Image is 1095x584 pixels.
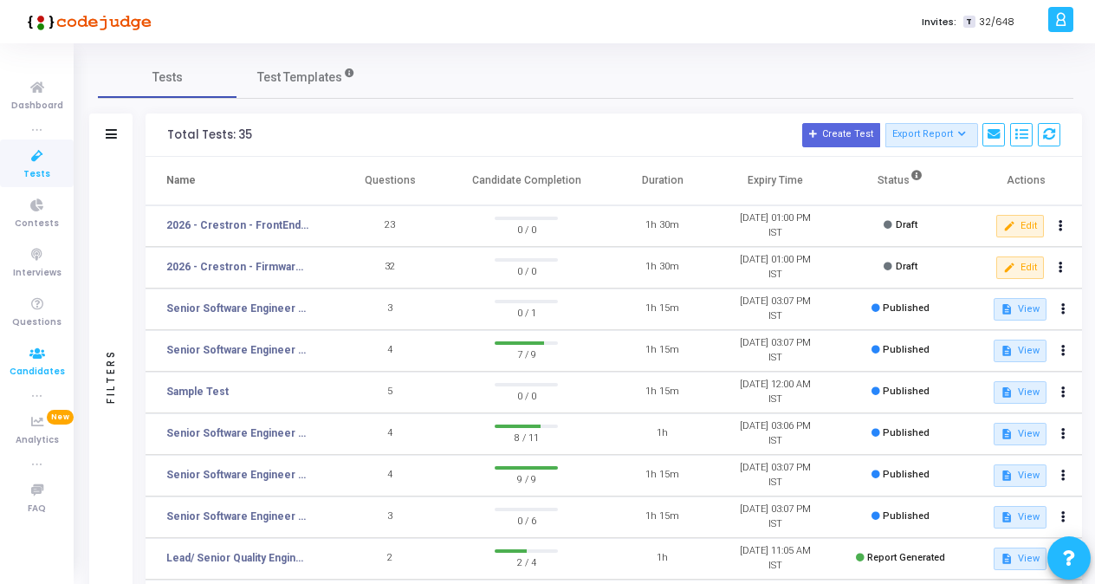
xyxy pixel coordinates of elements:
td: 1h 15m [606,330,719,372]
span: 0 / 0 [495,386,557,404]
span: 32/648 [979,15,1014,29]
span: 8 / 11 [495,428,557,445]
mat-icon: description [1001,428,1013,440]
td: 4 [334,330,446,372]
button: Edit [996,215,1044,237]
div: Total Tests: 35 [167,128,252,142]
span: Dashboard [11,99,63,114]
td: [DATE] 03:07 PM IST [719,330,832,372]
span: 0 / 0 [495,262,557,279]
a: Lead/ Senior Quality Engineer Test 8 [166,550,308,566]
th: Questions [334,157,446,205]
span: Tests [23,167,50,182]
button: View [994,464,1046,487]
button: View [994,423,1046,445]
span: Candidates [10,365,65,380]
span: Questions [12,315,62,330]
mat-icon: description [1001,345,1013,357]
a: Senior Software Engineer Test C [166,425,308,441]
button: Export Report [885,123,978,147]
mat-icon: description [1001,511,1013,523]
a: 2026 - Crestron - Firmware - Coding Test [166,259,308,275]
button: View [994,506,1046,529]
mat-icon: description [1001,553,1013,565]
span: Report Generated [867,552,945,563]
td: 4 [334,455,446,496]
th: Status [833,157,969,205]
a: Senior Software Engineer Test A [166,509,308,524]
button: View [994,548,1046,570]
span: Published [883,344,930,355]
td: 1h 15m [606,372,719,413]
td: 1h 30m [606,205,719,247]
a: Sample Test [166,384,229,399]
span: Published [883,386,930,397]
td: 32 [334,247,446,289]
th: Name [146,157,334,205]
img: logo [22,4,152,39]
td: 4 [334,413,446,455]
span: 2 / 4 [495,553,557,570]
span: Published [883,427,930,438]
td: [DATE] 12:00 AM IST [719,372,832,413]
td: 1h 30m [606,247,719,289]
span: T [963,16,975,29]
button: View [994,298,1046,321]
a: Senior Software Engineer Test D [166,342,308,358]
mat-icon: description [1001,470,1013,482]
span: Published [883,510,930,522]
span: Draft [896,219,917,230]
a: 2026 - Crestron - FrontEnd Dev - Coding Test [166,217,308,233]
button: View [994,381,1046,404]
span: 0 / 1 [495,303,557,321]
td: [DATE] 01:00 PM IST [719,247,832,289]
th: Candidate Completion [446,157,606,205]
span: 9 / 9 [495,470,557,487]
th: Expiry Time [719,157,832,205]
td: [DATE] 11:05 AM IST [719,538,832,580]
span: FAQ [28,502,46,516]
span: Test Templates [257,68,342,87]
td: [DATE] 03:07 PM IST [719,289,832,330]
span: New [47,410,74,425]
td: 1h [606,413,719,455]
th: Actions [969,157,1082,205]
button: Create Test [802,123,880,147]
span: Published [883,302,930,314]
span: Contests [15,217,59,231]
td: 2 [334,538,446,580]
mat-icon: edit [1003,220,1015,232]
span: 0 / 6 [495,511,557,529]
a: Senior Software Engineer Test E [166,301,308,316]
td: [DATE] 03:06 PM IST [719,413,832,455]
td: 1h [606,538,719,580]
span: Draft [896,261,917,272]
span: Tests [152,68,183,87]
td: [DATE] 03:07 PM IST [719,455,832,496]
label: Invites: [922,15,956,29]
div: Filters [103,281,119,471]
span: Interviews [13,266,62,281]
td: 1h 15m [606,455,719,496]
td: 1h 15m [606,289,719,330]
td: 3 [334,496,446,538]
span: Analytics [16,433,59,448]
mat-icon: description [1001,303,1013,315]
a: Senior Software Engineer Test B [166,467,308,483]
button: View [994,340,1046,362]
th: Duration [606,157,719,205]
td: 3 [334,289,446,330]
td: [DATE] 01:00 PM IST [719,205,832,247]
span: 7 / 9 [495,345,557,362]
td: 5 [334,372,446,413]
span: Published [883,469,930,480]
mat-icon: description [1001,386,1013,399]
td: 23 [334,205,446,247]
td: [DATE] 03:07 PM IST [719,496,832,538]
button: Edit [996,256,1044,279]
mat-icon: edit [1003,262,1015,274]
td: 1h 15m [606,496,719,538]
span: 0 / 0 [495,220,557,237]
